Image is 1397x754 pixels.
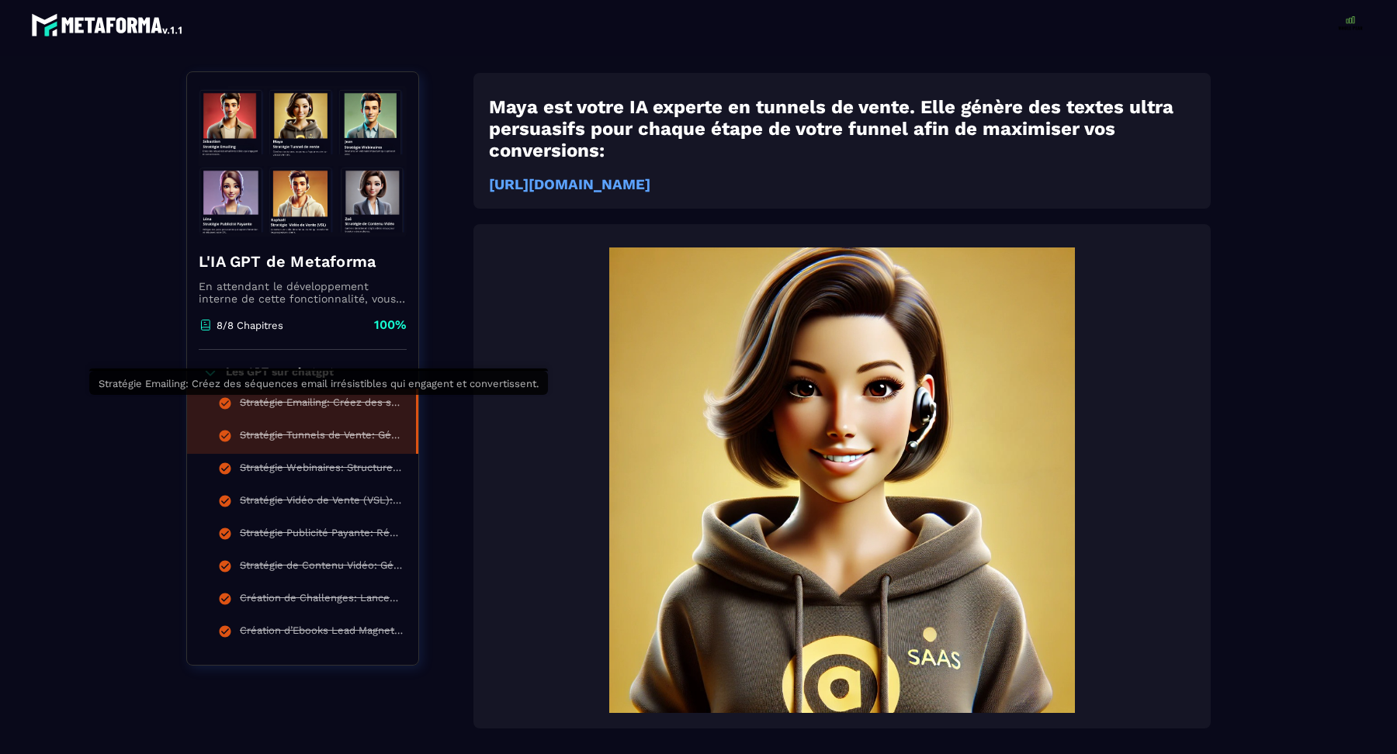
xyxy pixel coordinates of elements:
[217,320,283,331] p: 8/8 Chapitres
[240,462,403,479] div: Stratégie Webinaires: Structurez un webinaire impactant qui captive et vend
[240,559,403,576] div: Stratégie de Contenu Vidéo: Générez des idées et scripts vidéos viraux pour booster votre audience
[240,592,403,609] div: Création de Challenges: Lancez un challenge impactant qui engage et convertit votre audience
[199,280,407,305] p: En attendant le développement interne de cette fonctionnalité, vous pouvez déjà l’utiliser avec C...
[489,96,1173,161] strong: Maya est votre IA experte en tunnels de vente. Elle génère des textes ultra persuasifs pour chaqu...
[489,247,1195,713] img: background
[31,9,185,40] img: logo
[199,84,407,239] img: banner
[240,624,403,642] div: Création d’Ebooks Lead Magnet: Créez un ebook irrésistible pour capturer des leads qualifié
[240,494,403,511] div: Stratégie Vidéo de Vente (VSL): Concevez une vidéo de vente puissante qui transforme les prospect...
[240,527,403,544] div: Stratégie Publicité Payante: Rédigez des pubs percutantes qui captent l’attention et réduisent vo...
[374,316,407,334] p: 100%
[199,251,407,272] h4: L'IA GPT de Metaforma
[489,176,650,193] a: [URL][DOMAIN_NAME]
[240,396,400,413] div: Stratégie Emailing: Créez des séquences email irrésistibles qui engagent et convertissent.
[99,378,539,389] span: Stratégie Emailing: Créez des séquences email irrésistibles qui engagent et convertissent.
[226,365,334,381] p: Les GPT sur chatgpt
[240,429,400,446] div: Stratégie Tunnels de Vente: Générez des textes ultra persuasifs pour maximiser vos conversions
